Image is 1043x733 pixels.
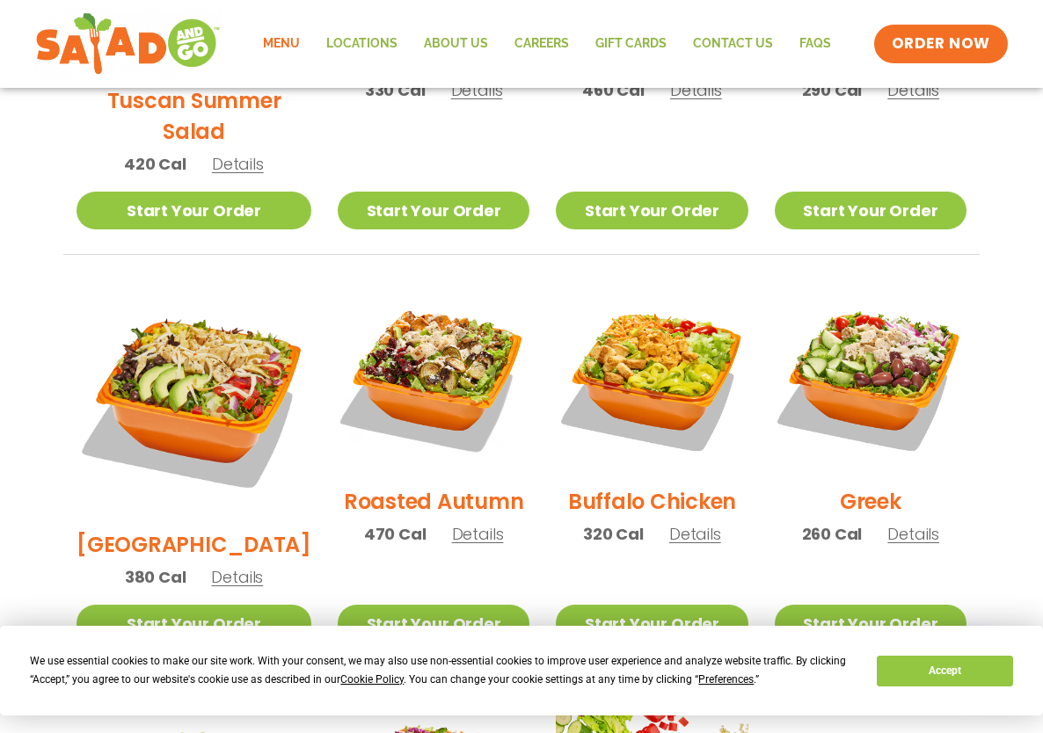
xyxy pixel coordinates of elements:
[124,152,186,176] span: 420 Cal
[125,565,186,589] span: 380 Cal
[411,24,501,64] a: About Us
[568,486,736,517] h2: Buffalo Chicken
[77,605,311,642] a: Start Your Order
[340,673,404,686] span: Cookie Policy
[212,153,264,175] span: Details
[582,78,645,102] span: 460 Cal
[338,605,529,642] a: Start Your Order
[77,192,311,229] a: Start Your Order
[313,24,411,64] a: Locations
[338,192,529,229] a: Start Your Order
[892,33,990,54] span: ORDER NOW
[211,566,263,588] span: Details
[77,529,311,560] h2: [GEOGRAPHIC_DATA]
[452,523,504,545] span: Details
[669,523,721,545] span: Details
[344,486,524,517] h2: Roasted Autumn
[874,25,1008,63] a: ORDER NOW
[887,523,939,545] span: Details
[840,486,901,517] h2: Greek
[802,522,863,546] span: 260 Cal
[338,281,529,473] img: Product photo for Roasted Autumn Salad
[582,24,680,64] a: GIFT CARDS
[556,281,748,473] img: Product photo for Buffalo Chicken Salad
[250,24,313,64] a: Menu
[451,79,503,101] span: Details
[556,605,748,642] a: Start Your Order
[670,79,722,101] span: Details
[698,673,754,686] span: Preferences
[583,522,644,546] span: 320 Cal
[775,605,966,642] a: Start Your Order
[775,281,966,473] img: Product photo for Greek Salad
[501,24,582,64] a: Careers
[887,79,939,101] span: Details
[877,656,1012,686] button: Accept
[30,652,856,689] div: We use essential cookies to make our site work. With your consent, we may also use non-essential ...
[775,192,966,229] a: Start Your Order
[786,24,844,64] a: FAQs
[365,78,426,102] span: 330 Cal
[556,192,748,229] a: Start Your Order
[802,78,863,102] span: 290 Cal
[364,522,427,546] span: 470 Cal
[250,24,844,64] nav: Menu
[35,9,221,79] img: new-SAG-logo-768×292
[680,24,786,64] a: Contact Us
[77,85,311,147] h2: Tuscan Summer Salad
[77,281,311,516] img: Product photo for BBQ Ranch Salad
